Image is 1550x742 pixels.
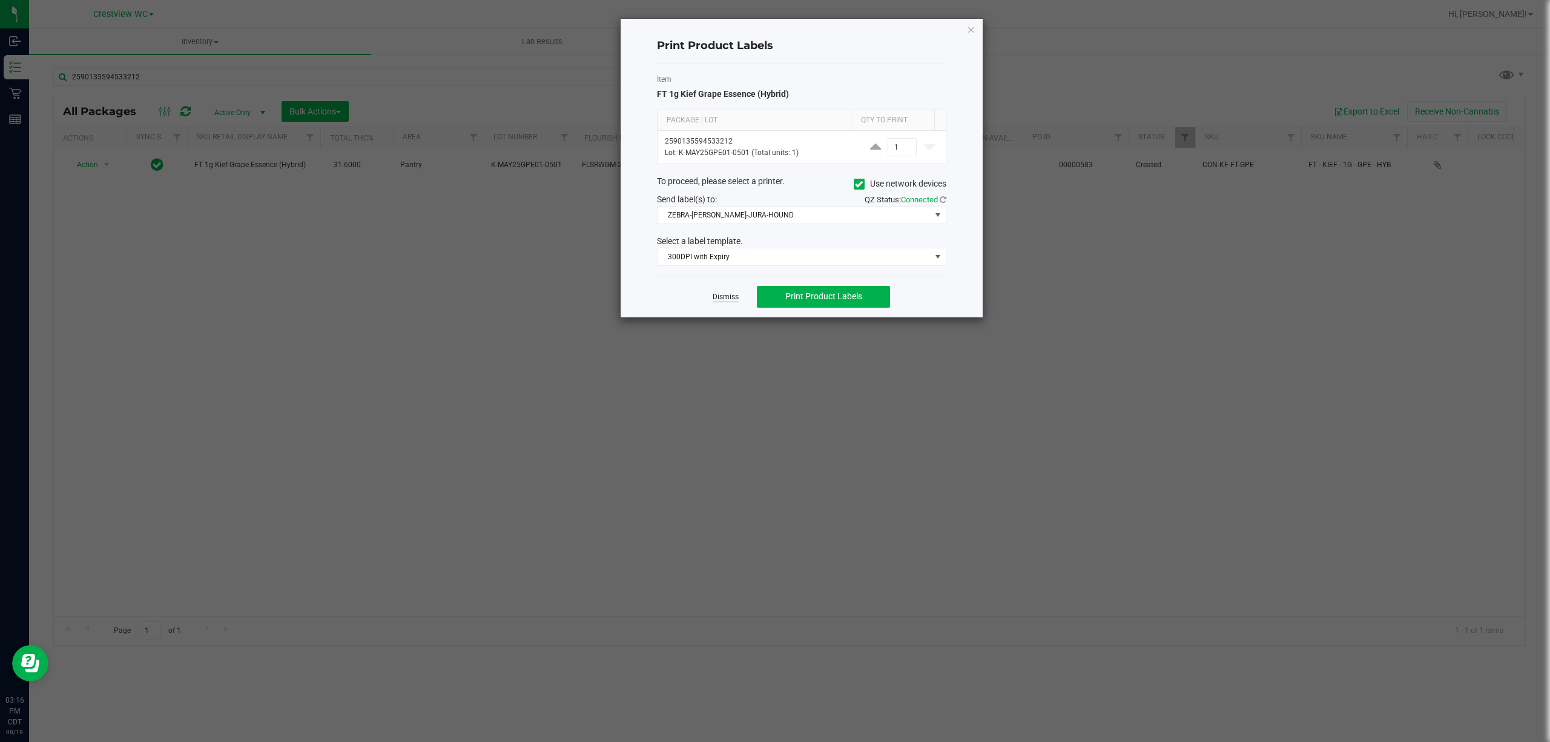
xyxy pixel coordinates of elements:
a: Dismiss [713,292,739,302]
iframe: Resource center [12,645,48,681]
p: 2590135594533212 [665,136,852,147]
th: Package | Lot [658,110,851,131]
span: Print Product Labels [785,291,862,301]
label: Item [657,74,946,85]
span: Connected [901,195,938,204]
span: 300DPI with Expiry [658,248,931,265]
p: Lot: K-MAY25GPE01-0501 (Total units: 1) [665,147,852,159]
button: Print Product Labels [757,286,890,308]
div: Select a label template. [648,235,955,248]
div: To proceed, please select a printer. [648,175,955,193]
label: Use network devices [854,177,946,190]
span: ZEBRA-[PERSON_NAME]-JURA-HOUND [658,207,931,224]
span: QZ Status: [865,195,946,204]
th: Qty to Print [851,110,934,131]
h4: Print Product Labels [657,38,946,54]
span: FT 1g Kief Grape Essence (Hybrid) [657,89,789,99]
span: Send label(s) to: [657,194,717,204]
